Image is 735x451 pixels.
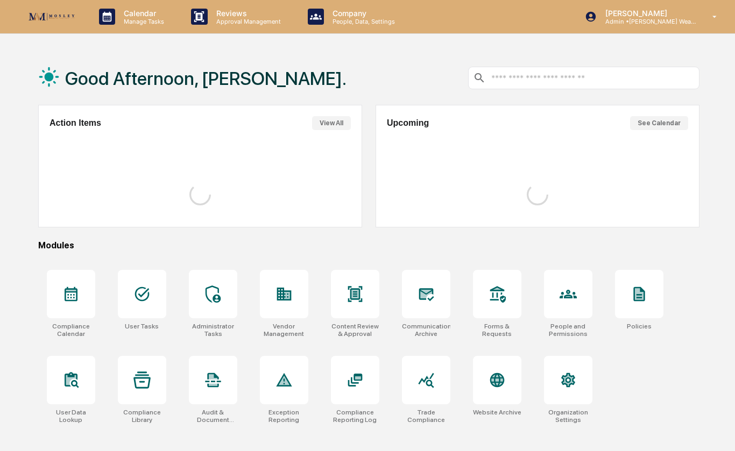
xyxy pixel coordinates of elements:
[544,323,592,338] div: People and Permissions
[544,409,592,424] div: Organization Settings
[208,18,286,25] p: Approval Management
[473,409,521,416] div: Website Archive
[597,18,697,25] p: Admin • [PERSON_NAME] Wealth
[627,323,652,330] div: Policies
[260,409,308,424] div: Exception Reporting
[597,9,697,18] p: [PERSON_NAME]
[189,409,237,424] div: Audit & Document Logs
[47,409,95,424] div: User Data Lookup
[331,409,379,424] div: Compliance Reporting Log
[331,323,379,338] div: Content Review & Approval
[118,409,166,424] div: Compliance Library
[189,323,237,338] div: Administrator Tasks
[38,240,699,250] div: Modules
[115,18,169,25] p: Manage Tasks
[630,116,688,130] button: See Calendar
[260,323,308,338] div: Vendor Management
[115,9,169,18] p: Calendar
[50,118,101,128] h2: Action Items
[125,323,159,330] div: User Tasks
[208,9,286,18] p: Reviews
[473,323,521,338] div: Forms & Requests
[65,68,347,89] h1: Good Afternoon, [PERSON_NAME].
[387,118,429,128] h2: Upcoming
[324,9,400,18] p: Company
[402,323,450,338] div: Communications Archive
[26,10,77,24] img: logo
[312,116,351,130] button: View All
[47,323,95,338] div: Compliance Calendar
[324,18,400,25] p: People, Data, Settings
[402,409,450,424] div: Trade Compliance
